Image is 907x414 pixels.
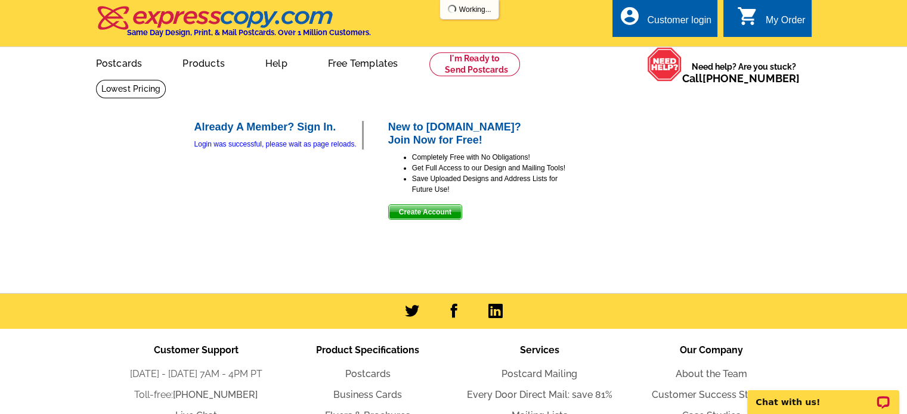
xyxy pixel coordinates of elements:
[739,376,907,414] iframe: LiveChat chat widget
[110,367,282,381] li: [DATE] - [DATE] 7AM - 4PM PT
[766,15,806,32] div: My Order
[737,13,806,28] a: shopping_cart My Order
[163,48,244,76] a: Products
[309,48,417,76] a: Free Templates
[737,5,759,27] i: shopping_cart
[333,389,402,400] a: Business Cards
[173,389,258,400] a: [PHONE_NUMBER]
[316,344,419,356] span: Product Specifications
[647,47,682,82] img: help
[154,344,239,356] span: Customer Support
[702,72,800,85] a: [PHONE_NUMBER]
[388,121,567,147] h2: New to [DOMAIN_NAME]? Join Now for Free!
[618,5,640,27] i: account_circle
[652,389,770,400] a: Customer Success Stories
[389,205,462,219] span: Create Account
[682,72,800,85] span: Call
[520,344,559,356] span: Services
[412,152,567,163] li: Completely Free with No Obligations!
[412,173,567,195] li: Save Uploaded Designs and Address Lists for Future Use!
[127,28,371,37] h4: Same Day Design, Print, & Mail Postcards. Over 1 Million Customers.
[502,368,577,379] a: Postcard Mailing
[246,48,307,76] a: Help
[412,163,567,173] li: Get Full Access to our Design and Mailing Tools!
[194,139,362,150] div: Login was successful, please wait as page reloads.
[96,14,371,37] a: Same Day Design, Print, & Mail Postcards. Over 1 Million Customers.
[647,15,711,32] div: Customer login
[467,389,612,400] a: Every Door Direct Mail: save 81%
[447,4,457,14] img: loading...
[77,48,162,76] a: Postcards
[618,13,711,28] a: account_circle Customer login
[110,388,282,402] li: Toll-free:
[682,61,806,85] span: Need help? Are you stuck?
[676,368,747,379] a: About the Team
[388,204,462,220] button: Create Account
[345,368,391,379] a: Postcards
[194,121,362,134] h2: Already A Member? Sign In.
[680,344,743,356] span: Our Company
